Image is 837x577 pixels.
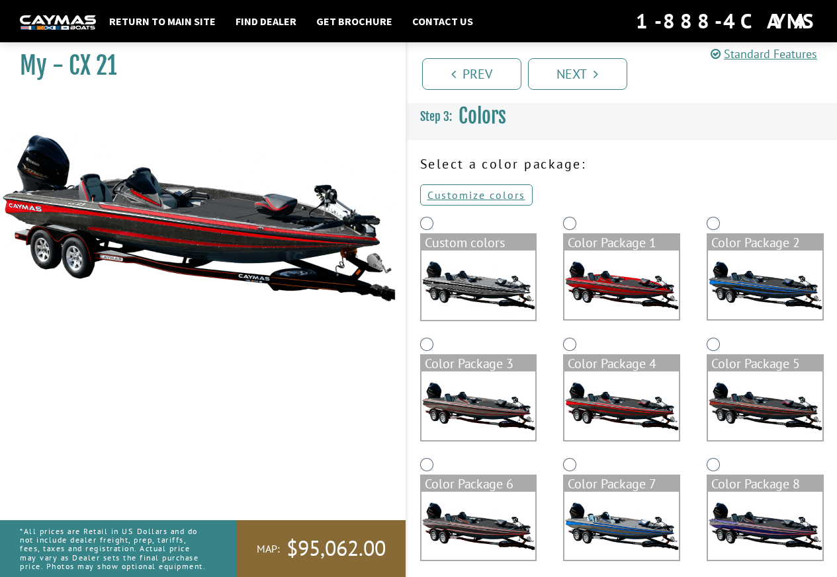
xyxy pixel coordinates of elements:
a: Contact Us [406,13,480,30]
div: Custom colors [421,235,536,250]
img: color_package_337.png [421,492,536,560]
img: color_package_339.png [708,492,822,560]
div: 1-888-4CAYMAS [636,7,817,36]
a: Get Brochure [310,13,399,30]
a: Return to main site [103,13,222,30]
div: Color Package 7 [564,476,679,492]
div: Color Package 1 [564,235,679,250]
img: color_package_336.png [708,371,822,440]
a: Next [528,58,627,90]
a: Customize colors [420,184,533,206]
img: color_package_334.png [421,371,536,440]
div: Color Package 3 [421,356,536,371]
a: Prev [422,58,521,90]
h1: My - CX 21 [20,51,373,81]
img: color_package_338.png [564,492,679,560]
p: *All prices are Retail in US Dollars and do not include dealer freight, prep, tariffs, fees, taxe... [20,520,207,577]
p: Select a color package: [420,154,824,174]
a: Find Dealer [229,13,303,30]
div: Color Package 2 [708,235,822,250]
img: color_package_333.png [708,250,822,319]
div: Color Package 6 [421,476,536,492]
span: $95,062.00 [286,535,386,562]
img: color_package_335.png [564,371,679,440]
img: color_package_332.png [564,250,679,319]
span: MAP: [257,542,280,556]
div: Color Package 5 [708,356,822,371]
div: Color Package 4 [564,356,679,371]
div: Color Package 8 [708,476,822,492]
a: MAP:$95,062.00 [237,520,406,577]
img: cx-Base-Layer.png [421,250,536,320]
a: Standard Features [711,46,817,61]
img: white-logo-c9c8dbefe5ff5ceceb0f0178aa75bf4bb51f6bca0971e226c86eb53dfe498488.png [20,15,96,29]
